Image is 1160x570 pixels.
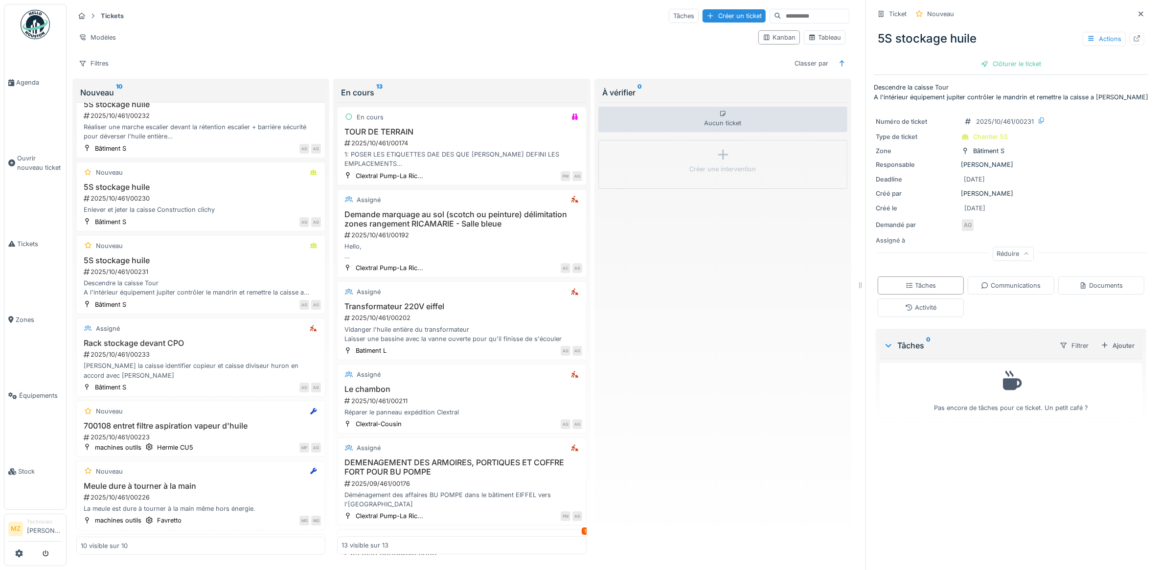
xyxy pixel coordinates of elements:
div: Numéro de ticket [876,117,957,126]
div: MP [299,443,309,453]
div: [DATE] [964,175,985,184]
div: Nouveau [96,168,123,177]
span: Tickets [17,239,62,249]
div: Clextral-Cousin [356,419,402,429]
span: Ouvrir nouveau ticket [17,154,62,172]
div: 2025/10/461/00202 [343,313,582,322]
div: Filtrer [1055,339,1093,353]
div: Filtres [74,56,113,70]
div: Deadline [876,175,957,184]
div: Demandé par [876,220,957,229]
div: AG [561,346,570,356]
div: AG [311,300,321,310]
div: AG [961,218,975,232]
div: Tâches [669,9,699,23]
li: [PERSON_NAME] [27,518,62,539]
div: Hello, suite au tour terrain, il faudrait délimiter les zones de rangement de la femme de ménage,... [341,242,582,260]
span: Stock [18,467,62,476]
div: Clextral Pump-La Ric... [356,263,423,273]
div: Nouveau [96,467,123,476]
div: AG [572,263,582,273]
div: Assigné [357,195,381,205]
div: 2025/10/461/00226 [83,493,321,502]
div: 10 visible sur 10 [81,541,128,550]
div: AC [561,263,570,273]
div: AG [299,300,309,310]
p: Descendre la caisse Tour A l'intérieur équipement jupiter contrôler le mandrin et remettre la cai... [874,83,1148,101]
div: 2025/10/461/00232 [83,111,321,120]
a: Équipements [4,358,66,433]
div: Créer un ticket [703,9,766,23]
div: Modèles [74,30,120,45]
div: PM [561,511,570,521]
div: À vérifier [602,87,843,98]
div: 2025/10/461/00211 [343,396,582,406]
div: Clextral Pump-La Ric... [356,171,423,181]
div: 1 [582,527,589,535]
h3: Le chambon [341,385,582,394]
div: Chantier 5S [973,132,1008,141]
sup: 0 [637,87,642,98]
div: Type de ticket [876,132,957,141]
a: Stock [4,433,66,509]
div: Tableau [808,33,841,42]
h3: 700108 entret filtre aspiration vapeur d'huile [81,421,321,431]
a: Agenda [4,45,66,120]
div: machines outils [95,516,141,525]
div: Activité [905,303,936,312]
div: 2025/10/461/00192 [343,230,582,240]
div: Terminé [357,535,380,545]
h3: Rack stockage devant CPO [81,339,321,348]
div: AG [311,443,321,453]
h3: 5S stockage huile [81,100,321,109]
div: 2025/10/461/00233 [83,350,321,359]
div: AG [572,171,582,181]
div: AG [299,383,309,392]
div: AG [572,419,582,429]
div: 2025/10/461/00223 [83,433,321,442]
div: [PERSON_NAME] [876,160,1146,169]
span: Équipements [19,391,62,400]
div: En cours [341,87,582,98]
sup: 13 [376,87,383,98]
div: Bâtiment S [95,300,126,309]
div: Nouveau [96,241,123,251]
div: AG [572,346,582,356]
div: Favretto [157,516,182,525]
div: Assigné [357,287,381,296]
div: Tâches [906,281,936,290]
div: Actions [1083,32,1126,46]
div: La meule est dure à tourner à la main même hors énergie. [81,504,321,513]
div: Ajouter [1097,339,1138,352]
div: Bâtiment S [973,146,1004,156]
div: AG [311,383,321,392]
div: Kanban [763,33,796,42]
div: Réaliser une marche escalier devant la rétention escalier + barrière sécurité pour déverser l'hui... [81,122,321,141]
h3: Meule dure à tourner à la main [81,481,321,491]
div: Classer par [790,56,833,70]
div: Créé le [876,204,957,213]
a: Ouvrir nouveau ticket [4,120,66,205]
div: 5S stockage huile [874,26,1148,51]
div: Zone [876,146,957,156]
div: Ticket [889,9,907,19]
div: 2025/09/461/00176 [343,479,582,488]
img: Badge_color-CXgf-gQk.svg [21,10,50,39]
div: AG [299,144,309,154]
div: Clôturer le ticket [977,57,1045,70]
sup: 10 [116,87,123,98]
span: Zones [16,315,62,324]
h3: TOUR DE TERRAIN [341,127,582,137]
div: Clextral Pump-La Ric... [356,511,423,521]
div: Nouveau [927,9,954,19]
div: Descendre la caisse Tour A l'intérieur équipement jupiter contrôler le mandrin et remettre la cai... [81,278,321,297]
div: Créer une intervention [690,164,756,174]
div: Responsable [876,160,957,169]
div: Hermle CU5 [157,443,193,452]
div: Documents [1079,281,1123,290]
div: machines outils [95,443,141,452]
div: Vidanger l'huile entière du transformateur Laisser une bassine avec la vanne ouverte pour qu'il f... [341,325,582,343]
div: 2025/10/461/00231 [976,117,1034,126]
div: [PERSON_NAME] [876,189,1146,198]
div: Pas encore de tâches pour ce ticket. Un petit café ? [886,367,1136,413]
